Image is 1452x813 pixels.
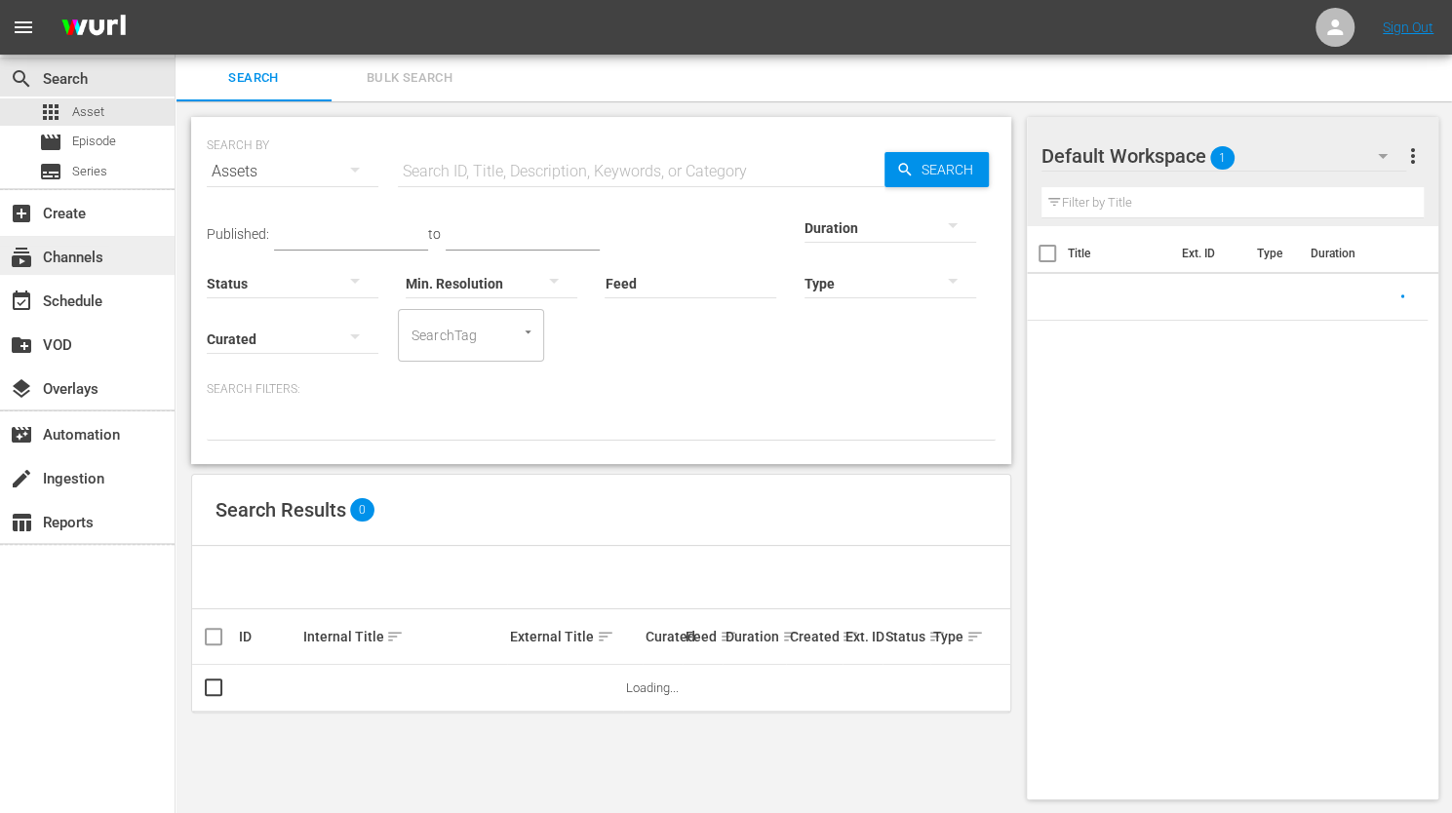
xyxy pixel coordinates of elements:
span: Published: [207,226,269,242]
a: Sign Out [1383,19,1433,35]
div: External Title [510,625,640,648]
button: Search [884,152,989,187]
span: Search [914,152,989,187]
th: Title [1068,226,1170,281]
span: more_vert [1400,144,1424,168]
span: 0 [350,498,374,522]
th: Duration [1298,226,1415,281]
span: Search Results [216,498,346,522]
div: Default Workspace [1041,129,1407,183]
span: sort [386,628,404,645]
span: sort [782,628,800,645]
span: menu [12,16,35,39]
p: Search Filters: [207,381,996,398]
th: Ext. ID [1170,226,1245,281]
div: ID [239,629,296,644]
span: to [428,226,441,242]
div: Created [789,625,839,648]
span: sort [597,628,614,645]
span: Reports [10,511,33,534]
span: Automation [10,423,33,446]
div: Curated [646,629,680,644]
span: Ingestion [10,467,33,490]
th: Type [1244,226,1298,281]
span: Overlays [10,377,33,401]
span: Channels [10,246,33,269]
span: Episode [39,131,62,154]
span: VOD [10,333,33,357]
span: Search [10,67,33,91]
span: Bulk Search [343,67,476,90]
span: Series [39,160,62,183]
span: sort [720,628,737,645]
span: 1 [1210,137,1235,178]
img: ans4CAIJ8jUAAAAAAAAAAAAAAAAAAAAAAAAgQb4GAAAAAAAAAAAAAAAAAAAAAAAAJMjXAAAAAAAAAAAAAAAAAAAAAAAAgAT5G... [47,5,140,51]
span: Create [10,202,33,225]
span: sort [928,628,946,645]
div: Assets [207,144,378,199]
span: Schedule [10,290,33,313]
div: Internal Title [302,625,504,648]
div: Type [933,625,960,648]
span: Asset [39,100,62,124]
button: more_vert [1400,133,1424,179]
span: Asset [72,102,104,122]
div: Duration [726,625,783,648]
div: Feed [686,625,720,648]
span: Episode [72,132,116,151]
button: Open [519,323,537,341]
div: Ext. ID [845,629,880,644]
span: Search [187,67,320,90]
div: Status [885,625,927,648]
span: Loading... [626,680,679,695]
span: Series [72,162,107,181]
